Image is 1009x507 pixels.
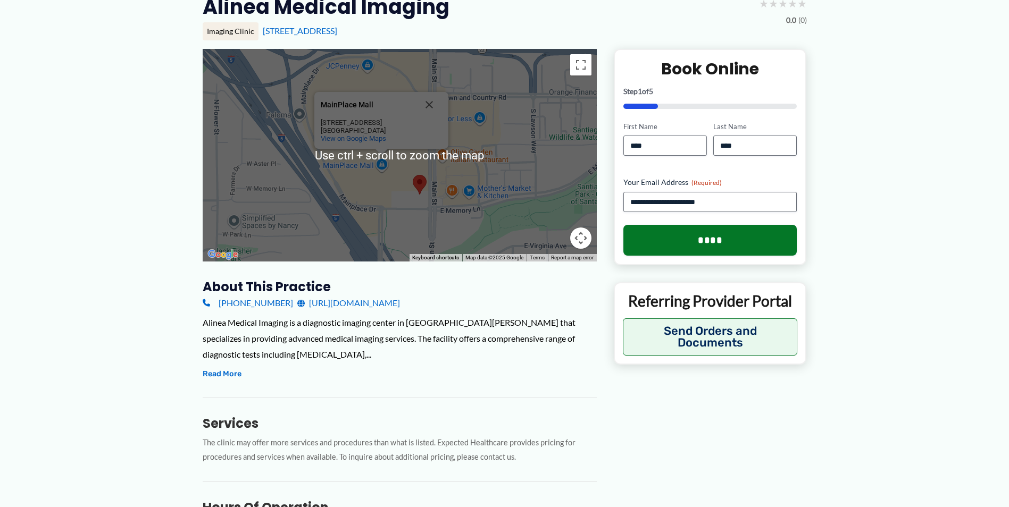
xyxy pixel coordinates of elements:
[321,119,416,126] div: [STREET_ADDRESS]
[203,278,597,295] h3: About this practice
[570,227,591,249] button: Map camera controls
[786,13,796,27] span: 0.0
[321,126,416,134] div: [GEOGRAPHIC_DATA]
[623,58,797,79] h2: Book Online
[203,295,293,311] a: [PHONE_NUMBER]
[623,177,797,188] label: Your Email Address
[263,26,337,36] a: [STREET_ADDRESS]
[297,295,400,311] a: [URL][DOMAIN_NAME]
[203,436,597,464] p: The clinic may offer more services and procedures than what is listed. Expected Healthcare provid...
[623,291,798,310] p: Referring Provider Portal
[321,101,416,109] div: MainPlace Mall
[314,92,448,149] div: MainPlace Mall
[798,13,807,27] span: (0)
[638,87,642,96] span: 1
[203,368,241,381] button: Read More
[203,22,258,40] div: Imaging Clinic
[713,122,797,132] label: Last Name
[205,248,240,261] a: Open this area in Google Maps (opens a new window)
[205,248,240,261] img: Google
[649,87,653,96] span: 5
[321,134,386,142] a: View on Google Maps
[203,315,597,362] div: Alinea Medical Imaging is a diagnostic imaging center in [GEOGRAPHIC_DATA][PERSON_NAME] that spec...
[623,122,707,132] label: First Name
[530,255,545,260] a: Terms (opens in new tab)
[551,255,594,260] a: Report a map error
[412,254,459,261] button: Keyboard shortcuts
[691,179,722,187] span: (Required)
[465,255,523,260] span: Map data ©2025 Google
[570,54,591,75] button: Toggle fullscreen view
[416,92,442,117] button: Close
[623,88,797,95] p: Step of
[623,318,798,356] button: Send Orders and Documents
[203,415,597,432] h3: Services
